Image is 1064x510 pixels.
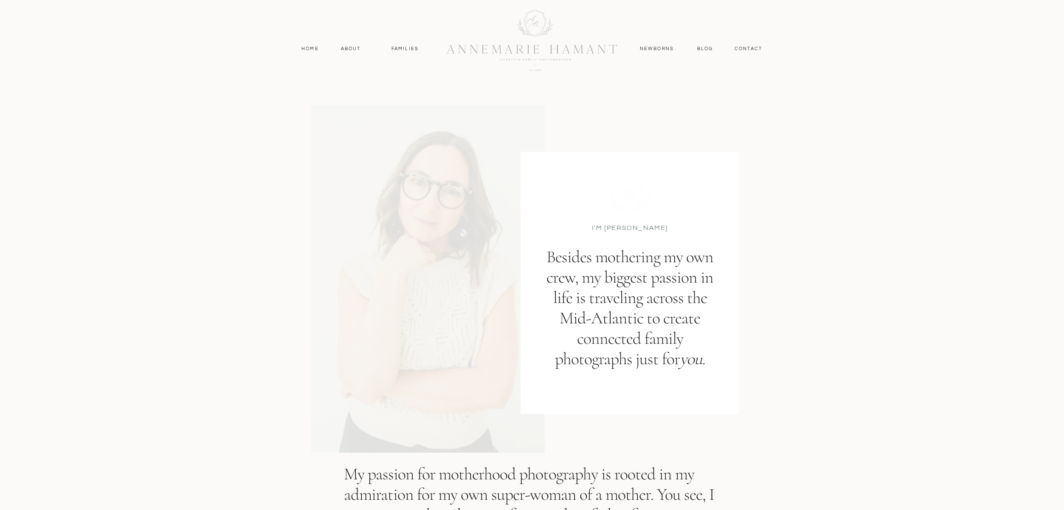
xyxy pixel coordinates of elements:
a: Home [298,45,323,53]
a: contact [730,45,767,53]
a: Blog [695,45,715,53]
a: About [338,45,363,53]
a: Families [386,45,424,53]
p: I'M [PERSON_NAME] [591,223,668,232]
h1: Besides mothering my own crew, my biggest passion in life is traveling across the Mid-Atlantic to... [546,246,714,414]
a: Newborns [636,45,677,53]
i: you [680,348,702,369]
